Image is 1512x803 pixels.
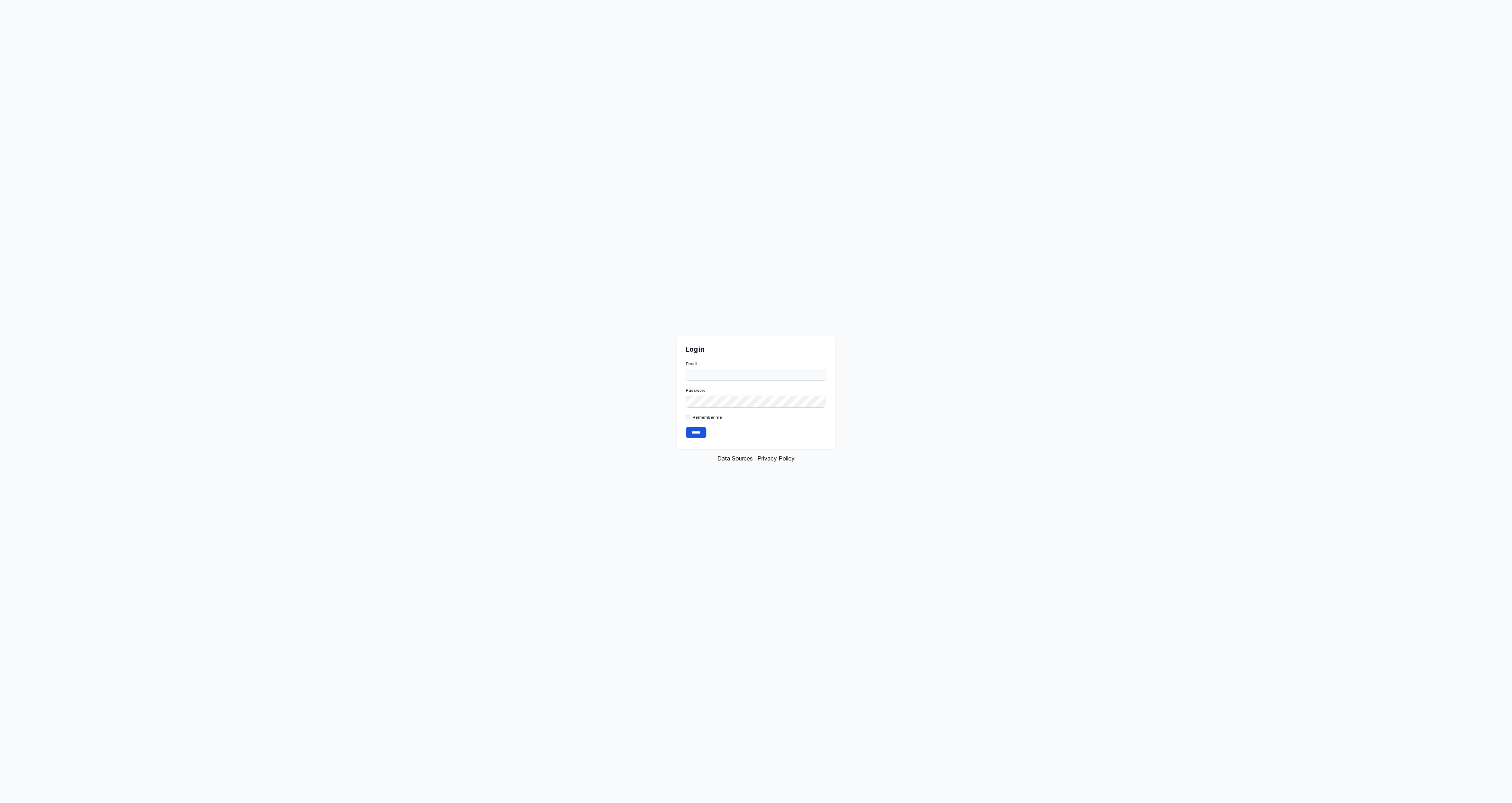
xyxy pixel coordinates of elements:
a: Privacy Policy [757,455,795,462]
label: Remember me [693,414,722,420]
label: Email [686,361,827,367]
h2: Log in [686,345,827,354]
a: Data Sources [717,455,753,462]
label: Password [686,388,827,393]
